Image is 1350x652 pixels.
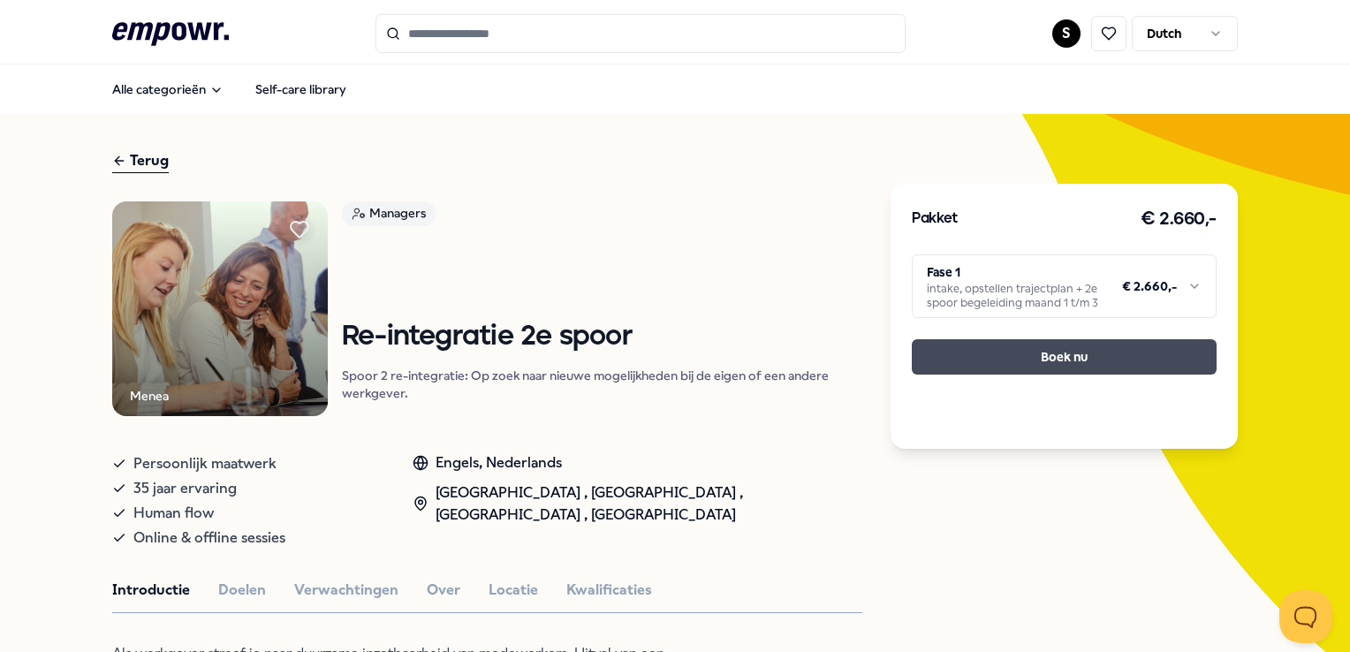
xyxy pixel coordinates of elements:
[98,72,238,107] button: Alle categorieën
[342,201,862,232] a: Managers
[294,579,398,602] button: Verwachtingen
[112,149,169,173] div: Terug
[1052,19,1081,48] button: S
[413,451,862,474] div: Engels, Nederlands
[241,72,360,107] a: Self-care library
[375,14,906,53] input: Search for products, categories or subcategories
[342,367,862,402] p: Spoor 2 re-integratie: Op zoek naar nieuwe mogelijkheden bij de eigen of een andere werkgever.
[130,386,169,406] div: Menea
[98,72,360,107] nav: Main
[133,451,277,476] span: Persoonlijk maatwerk
[912,208,958,231] h3: Pakket
[133,476,237,501] span: 35 jaar ervaring
[112,201,328,417] img: Product Image
[413,481,862,527] div: [GEOGRAPHIC_DATA] , [GEOGRAPHIC_DATA] , [GEOGRAPHIC_DATA] , [GEOGRAPHIC_DATA]
[427,579,460,602] button: Over
[489,579,538,602] button: Locatie
[1279,590,1332,643] iframe: Help Scout Beacon - Open
[133,501,214,526] span: Human flow
[912,339,1216,375] button: Boek nu
[342,322,862,353] h1: Re-integratie 2e spoor
[342,201,436,226] div: Managers
[112,579,190,602] button: Introductie
[566,579,652,602] button: Kwalificaties
[218,579,266,602] button: Doelen
[133,526,285,550] span: Online & offline sessies
[1141,205,1217,233] h3: € 2.660,-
